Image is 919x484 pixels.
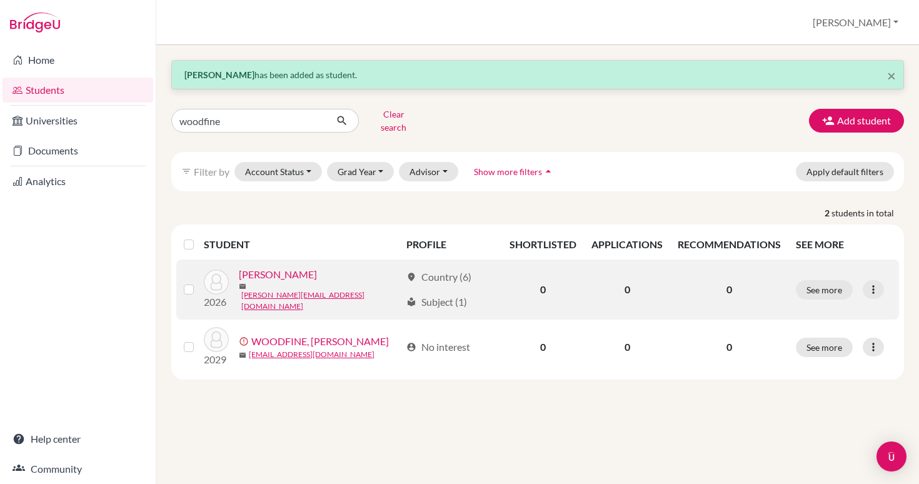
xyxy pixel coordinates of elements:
th: APPLICATIONS [584,229,670,260]
a: WOODFINE, [PERSON_NAME] [251,334,389,349]
a: Students [3,78,153,103]
span: local_library [406,297,416,307]
span: Filter by [194,166,229,178]
td: 0 [584,320,670,375]
span: students in total [831,206,904,219]
th: SHORTLISTED [502,229,584,260]
strong: 2 [825,206,831,219]
span: × [887,66,896,84]
a: Community [3,456,153,481]
td: 0 [502,260,584,320]
button: Add student [809,109,904,133]
button: Show more filtersarrow_drop_up [463,162,565,181]
button: Advisor [399,162,458,181]
p: has been added as student. [184,68,891,81]
p: 2026 [204,295,229,310]
button: Close [887,68,896,83]
a: Universities [3,108,153,133]
i: filter_list [181,166,191,176]
a: Help center [3,426,153,451]
th: SEE MORE [788,229,899,260]
p: 0 [678,282,781,297]
img: WOODFINE, James David [204,270,229,295]
th: PROFILE [399,229,503,260]
a: [EMAIL_ADDRESS][DOMAIN_NAME] [249,349,374,360]
span: error_outline [239,336,251,346]
img: Bridge-U [10,13,60,33]
i: arrow_drop_up [542,165,555,178]
span: mail [239,283,246,290]
a: Analytics [3,169,153,194]
span: location_on [406,272,416,282]
div: Subject (1) [406,295,467,310]
span: account_circle [406,342,416,352]
button: See more [796,280,853,300]
input: Find student by name... [171,109,326,133]
a: [PERSON_NAME] [239,267,317,282]
th: RECOMMENDATIONS [670,229,788,260]
a: Documents [3,138,153,163]
th: STUDENT [204,229,398,260]
strong: [PERSON_NAME] [184,69,254,80]
img: WOODFINE, Oliver Jonathan [204,327,229,352]
button: [PERSON_NAME] [807,11,904,34]
div: Country (6) [406,270,471,285]
a: Home [3,48,153,73]
p: 0 [678,340,781,355]
a: [PERSON_NAME][EMAIL_ADDRESS][DOMAIN_NAME] [241,290,400,312]
span: Show more filters [474,166,542,177]
button: Grad Year [327,162,394,181]
span: mail [239,351,246,359]
div: Open Intercom Messenger [876,441,906,471]
button: Account Status [234,162,322,181]
div: No interest [406,340,470,355]
button: Apply default filters [796,162,894,181]
button: Clear search [359,104,428,137]
p: 2029 [204,352,229,367]
button: See more [796,338,853,357]
td: 0 [584,260,670,320]
td: 0 [502,320,584,375]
